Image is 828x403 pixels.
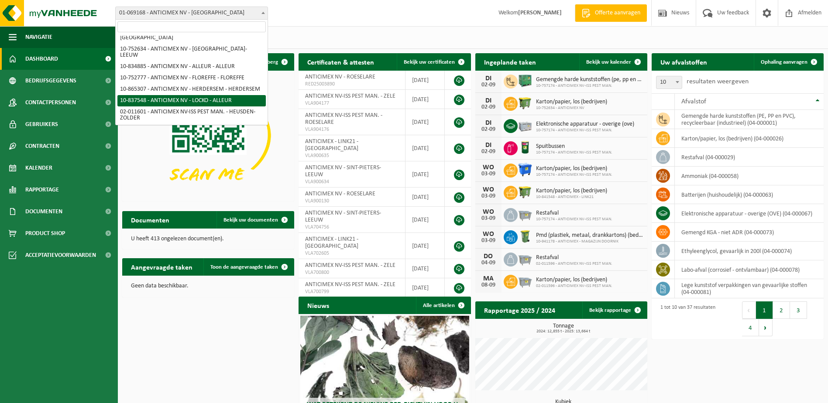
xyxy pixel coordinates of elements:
[656,76,682,89] span: 10
[117,106,266,124] li: 02-011601 - ANTICIMEX NV-ISS PEST MAN. - HEUSDEN-ZOLDER
[773,301,790,319] button: 2
[210,264,278,270] span: Toon de aangevraagde taken
[652,53,716,70] h2: Uw afvalstoffen
[116,7,268,19] span: 01-069168 - ANTICIMEX NV - ROESELARE
[25,70,76,92] span: Bedrijfsgegevens
[518,162,533,177] img: WB-1100-HPE-BE-01
[299,297,338,314] h2: Nieuws
[536,188,607,195] span: Karton/papier, los (bedrijven)
[675,223,824,242] td: gemengd KGA - niet ADR (04-000073)
[480,329,647,334] span: 2024: 12,855 t - 2025: 13,664 t
[305,191,375,197] span: ANTICIMEX NV - ROESELARE
[480,104,497,110] div: 02-09
[405,109,445,135] td: [DATE]
[536,76,643,83] span: Gemengde harde kunststoffen (pe, pp en pvc), recycleerbaar (industrieel)
[305,81,399,88] span: RED25003890
[518,273,533,288] img: WB-2500-GAL-GY-04
[761,59,807,65] span: Ophaling aanvragen
[305,288,399,295] span: VLA700799
[675,148,824,167] td: restafval (04-000029)
[480,282,497,288] div: 08-09
[223,217,278,223] span: Bekijk uw documenten
[579,53,646,71] a: Bekijk uw kalender
[687,78,749,85] label: resultaten weergeven
[305,126,399,133] span: VLA904176
[593,9,642,17] span: Offerte aanvragen
[518,96,533,110] img: WB-1100-HPE-GN-50
[475,301,564,318] h2: Rapportage 2025 / 2024
[742,301,756,319] button: Previous
[518,140,533,155] img: PB-OT-0200-MET-00-03
[480,149,497,155] div: 02-09
[25,179,59,201] span: Rapportage
[299,53,383,70] h2: Certificaten & attesten
[536,283,612,289] span: 02-011596 - ANTICIMEX NV-ISS PEST MAN.
[252,53,293,71] button: Verberg
[480,238,497,244] div: 03-09
[475,53,545,70] h2: Ingeplande taken
[675,167,824,185] td: ammoniak (04-000058)
[681,98,706,105] span: Afvalstof
[131,236,285,242] p: U heeft 413 ongelezen document(en).
[25,92,76,113] span: Contactpersonen
[480,275,497,282] div: MA
[518,184,533,199] img: WB-1100-HPE-GN-50
[305,74,375,80] span: ANTICIMEX NV - ROESELARE
[582,301,646,319] a: Bekijk rapportage
[518,207,533,222] img: WB-2500-GAL-GY-01
[305,138,358,152] span: ANTICIMEX - LINK21 - [GEOGRAPHIC_DATA]
[756,301,773,319] button: 1
[656,76,682,89] span: 10
[405,233,445,259] td: [DATE]
[536,277,612,283] span: Karton/papier, los (bedrijven)
[518,229,533,244] img: WB-0240-HPE-GN-50
[586,59,631,65] span: Bekijk uw kalender
[117,95,266,106] li: 10-837548 - ANTICIMEX NV - LOCKO - ALLEUR
[405,135,445,161] td: [DATE]
[480,120,497,126] div: DI
[405,188,445,207] td: [DATE]
[405,90,445,109] td: [DATE]
[405,259,445,278] td: [DATE]
[536,143,612,150] span: Spuitbussen
[742,319,759,336] button: 4
[536,99,607,106] span: Karton/papier, los (bedrijven)
[25,135,59,157] span: Contracten
[480,323,647,334] h3: Tonnage
[480,126,497,133] div: 02-09
[405,207,445,233] td: [DATE]
[25,113,58,135] span: Gebruikers
[536,254,612,261] span: Restafval
[790,301,807,319] button: 3
[25,48,58,70] span: Dashboard
[117,72,266,84] li: 10-752777 - ANTICIMEX NV - FLOREFFE - FLOREFFE
[480,142,497,149] div: DI
[675,185,824,204] td: batterijen (huishoudelijk) (04-000063)
[480,193,497,199] div: 03-09
[480,97,497,104] div: DI
[305,164,381,178] span: ANTICIMEX NV - SINT-PIETERS-LEEUW
[305,93,395,99] span: ANTICIMEX NV-ISS PEST MAN. - ZELE
[536,261,612,266] span: 02-011596 - ANTICIMEX NV-ISS PEST MAN.
[25,157,52,179] span: Kalender
[518,251,533,266] img: WB-2500-GAL-GY-04
[305,100,399,107] span: VLA904177
[397,53,470,71] a: Bekijk uw certificaten
[305,198,399,205] span: VLA900130
[259,59,278,65] span: Verberg
[480,260,497,266] div: 04-09
[305,262,395,269] span: ANTICIMEX NV-ISS PEST MAN. - ZELE
[675,279,824,298] td: lege kunststof verpakkingen van gevaarlijke stoffen (04-000081)
[405,161,445,188] td: [DATE]
[536,239,643,244] span: 10-941178 - ANTICIMEX - MAGAZIJN DOORNIK
[536,165,612,172] span: Karton/papier, los (bedrijven)
[480,171,497,177] div: 03-09
[518,10,562,16] strong: [PERSON_NAME]
[416,297,470,314] a: Alle artikelen
[117,44,266,61] li: 10-752634 - ANTICIMEX NV - [GEOGRAPHIC_DATA]-LEEUW
[305,112,382,126] span: ANTICIMEX NV-ISS PEST MAN. - ROESELARE
[203,258,293,276] a: Toon de aangevraagde taken
[305,281,395,288] span: ANTICIMEX NV-ISS PEST MAN. - ZELE
[480,186,497,193] div: WO
[754,53,823,71] a: Ophaling aanvragen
